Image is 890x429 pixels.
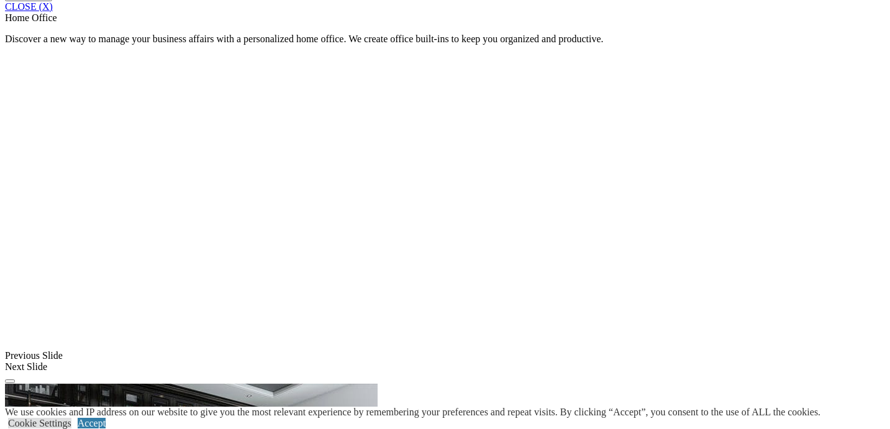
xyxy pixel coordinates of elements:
[5,379,15,383] button: Click here to pause slide show
[5,407,820,418] div: We use cookies and IP address on our website to give you the most relevant experience by remember...
[5,350,885,361] div: Previous Slide
[5,361,885,373] div: Next Slide
[78,418,106,428] a: Accept
[8,418,71,428] a: Cookie Settings
[5,1,53,12] a: CLOSE (X)
[5,12,57,23] span: Home Office
[5,34,885,45] p: Discover a new way to manage your business affairs with a personalized home office. We create off...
